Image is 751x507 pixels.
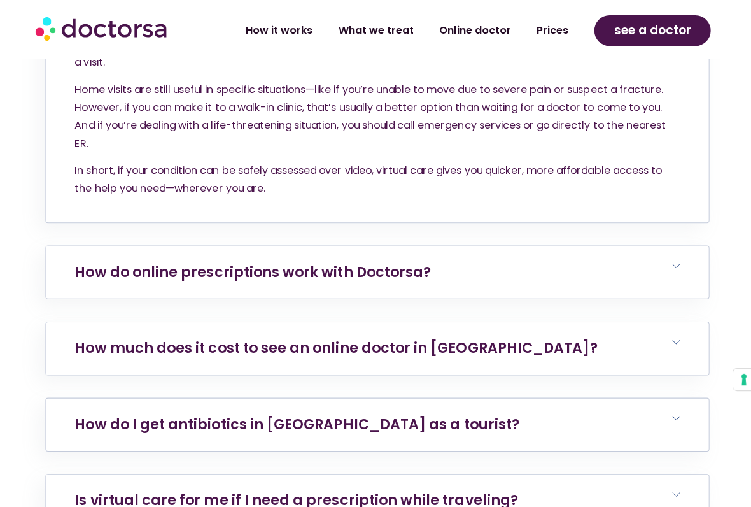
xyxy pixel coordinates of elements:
[611,23,688,43] span: see a doctor
[591,18,708,48] a: see a doctor
[74,415,517,435] a: How do I get antibiotics in [GEOGRAPHIC_DATA] as a tourist?
[74,264,429,283] a: How do online prescriptions work with Doctorsa?
[521,18,579,48] a: Prices
[74,339,594,359] a: How much does it cost to see an online doctor in [GEOGRAPHIC_DATA]?
[204,18,579,48] nav: Menu
[324,18,425,48] a: What we treat
[232,18,324,48] a: How it works
[425,18,521,48] a: Online doctor
[46,248,705,300] h6: How do online prescriptions work with Doctorsa?
[729,369,751,391] button: Your consent preferences for tracking technologies
[46,324,705,376] h6: How much does it cost to see an online doctor in [GEOGRAPHIC_DATA]?
[74,164,677,199] p: In short, if your condition can be safely assessed over video, virtual care gives you quicker, mo...
[74,83,677,155] p: Home visits are still useful in specific situations—like if you’re unable to move due to severe p...
[46,399,705,452] h6: How do I get antibiotics in [GEOGRAPHIC_DATA] as a tourist?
